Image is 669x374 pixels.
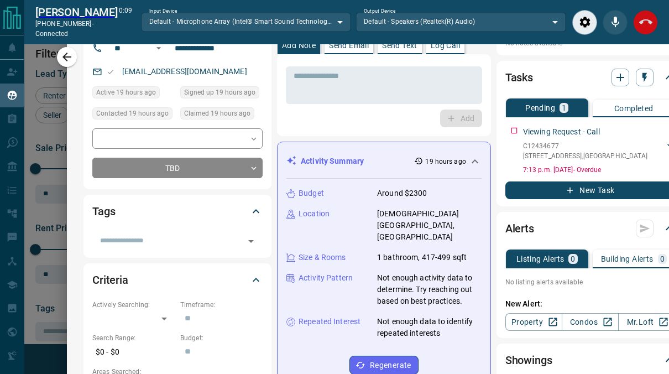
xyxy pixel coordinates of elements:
[505,351,552,369] h2: Showings
[119,6,132,39] p: 0:09
[301,155,364,167] p: Activity Summary
[377,252,467,263] p: 1 bathroom, 417-499 sqft
[35,6,119,19] h2: [PERSON_NAME]
[299,316,360,328] p: Repeated Interest
[184,108,250,119] span: Claimed 19 hours ago
[282,41,316,49] p: Add Note
[431,41,460,49] p: Log Call
[92,158,263,178] div: TBD
[299,188,324,199] p: Budget
[356,13,566,32] div: Default - Speakers (Realtek(R) Audio)
[572,10,597,35] div: Audio Settings
[377,272,482,307] p: Not enough activity data to determine. Try reaching out based on best practices.
[329,41,369,49] p: Send Email
[523,141,648,151] p: C12434677
[505,220,534,237] h2: Alerts
[180,107,263,123] div: Tue Oct 14 2025
[614,105,654,112] p: Completed
[92,343,175,361] p: $0 - $0
[152,41,165,55] button: Open
[562,313,619,331] a: Condos
[377,208,482,243] p: [DEMOGRAPHIC_DATA][GEOGRAPHIC_DATA], [GEOGRAPHIC_DATA]
[562,104,566,112] p: 1
[180,86,263,102] div: Tue Oct 14 2025
[364,8,395,15] label: Output Device
[180,300,263,310] p: Timeframe:
[107,68,114,76] svg: Email Valid
[660,255,665,263] p: 0
[425,157,466,167] p: 19 hours ago
[571,255,575,263] p: 0
[525,104,555,112] p: Pending
[603,10,628,35] div: Mute
[299,252,346,263] p: Size & Rooms
[92,86,175,102] div: Tue Oct 14 2025
[96,87,156,98] span: Active 19 hours ago
[633,10,658,35] div: End Call
[92,333,175,343] p: Search Range:
[142,13,351,32] div: Default - Microphone Array (Intel® Smart Sound Technology for Digital Microphones)
[92,202,115,220] h2: Tags
[184,87,255,98] span: Signed up 19 hours ago
[92,300,175,310] p: Actively Searching:
[516,255,565,263] p: Listing Alerts
[243,233,259,249] button: Open
[180,333,263,343] p: Budget:
[523,126,600,138] p: Viewing Request - Call
[286,151,482,172] div: Activity Summary19 hours ago
[523,151,648,161] p: [STREET_ADDRESS] , [GEOGRAPHIC_DATA]
[96,108,169,119] span: Contacted 19 hours ago
[505,69,533,86] h2: Tasks
[35,30,68,38] span: connected
[92,267,263,293] div: Criteria
[92,107,175,123] div: Tue Oct 14 2025
[382,41,417,49] p: Send Text
[601,255,654,263] p: Building Alerts
[505,313,562,331] a: Property
[92,198,263,225] div: Tags
[149,8,177,15] label: Input Device
[299,208,330,220] p: Location
[377,188,427,199] p: Around $2300
[377,316,482,339] p: Not enough data to identify repeated interests
[299,272,353,284] p: Activity Pattern
[35,19,119,39] p: [PHONE_NUMBER] -
[92,271,128,289] h2: Criteria
[122,67,247,76] a: [EMAIL_ADDRESS][DOMAIN_NAME]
